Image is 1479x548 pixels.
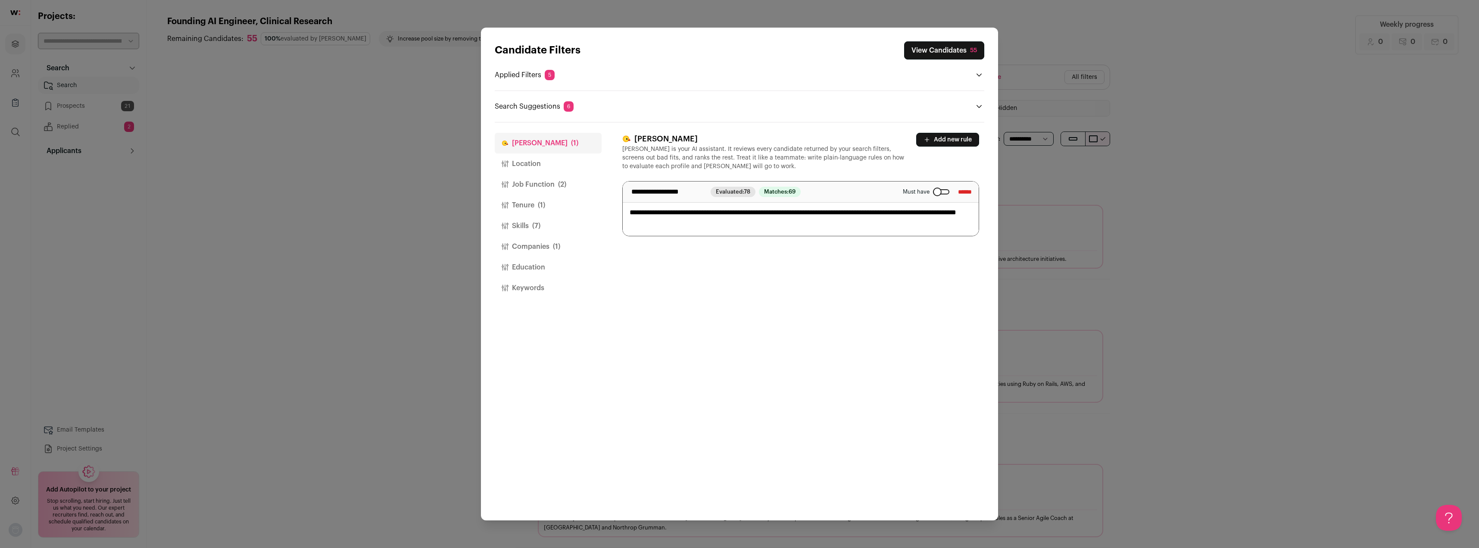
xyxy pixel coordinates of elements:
button: Open applied filters [974,70,984,80]
strong: Candidate Filters [495,45,580,56]
span: 69 [789,189,796,194]
span: (2) [558,179,566,190]
button: Close search preferences [904,41,984,59]
span: (7) [532,221,540,231]
span: (1) [553,241,560,252]
button: Job Function(2) [495,174,602,195]
iframe: Help Scout Beacon - Open [1436,505,1462,531]
button: Tenure(1) [495,195,602,216]
button: Companies(1) [495,236,602,257]
button: Education [495,257,602,278]
span: 5 [545,70,555,80]
span: (1) [571,138,578,148]
button: [PERSON_NAME](1) [495,133,602,153]
button: Location [495,153,602,174]
h3: [PERSON_NAME] [622,133,906,145]
button: Add new rule [916,133,979,147]
div: 55 [970,46,977,55]
p: Search Suggestions [495,101,574,112]
p: Applied Filters [495,70,555,80]
p: [PERSON_NAME] is your AI assistant. It reviews every candidate returned by your search filters, s... [622,145,906,171]
span: Must have [903,188,930,195]
span: 6 [564,101,574,112]
span: Matches: [759,187,801,197]
span: 78 [744,189,750,194]
span: (1) [538,200,545,210]
button: Skills(7) [495,216,602,236]
span: Evaluated: [711,187,755,197]
button: Keywords [495,278,602,298]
